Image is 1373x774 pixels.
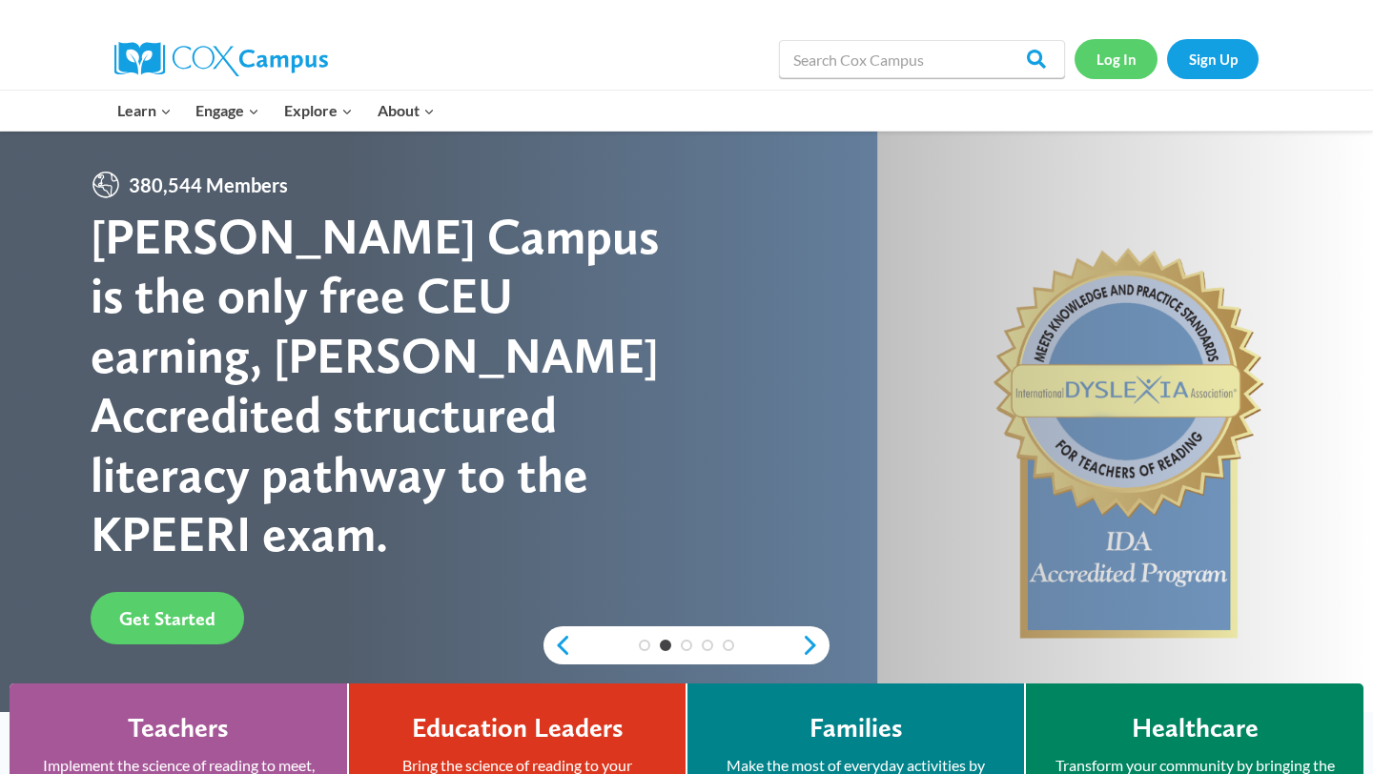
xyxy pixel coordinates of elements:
h4: Education Leaders [412,712,624,744]
a: 2 [660,640,671,651]
a: Log In [1075,39,1158,78]
nav: Secondary Navigation [1075,39,1259,78]
a: previous [543,634,572,657]
a: 5 [723,640,734,651]
h4: Teachers [128,712,229,744]
a: 1 [639,640,650,651]
div: [PERSON_NAME] Campus is the only free CEU earning, [PERSON_NAME] Accredited structured literacy p... [91,207,686,563]
button: Child menu of Explore [272,91,365,131]
nav: Primary Navigation [105,91,446,131]
span: 380,544 Members [121,170,296,200]
button: Child menu of Learn [105,91,184,131]
span: Get Started [119,607,215,630]
a: 3 [681,640,692,651]
a: next [801,634,830,657]
input: Search Cox Campus [779,40,1065,78]
h4: Families [809,712,903,744]
a: 4 [702,640,713,651]
a: Sign Up [1167,39,1259,78]
h4: Healthcare [1132,712,1259,744]
a: Get Started [91,592,244,644]
button: Child menu of Engage [184,91,273,131]
div: content slider buttons [543,626,830,664]
button: Child menu of About [365,91,447,131]
img: Cox Campus [114,42,328,76]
